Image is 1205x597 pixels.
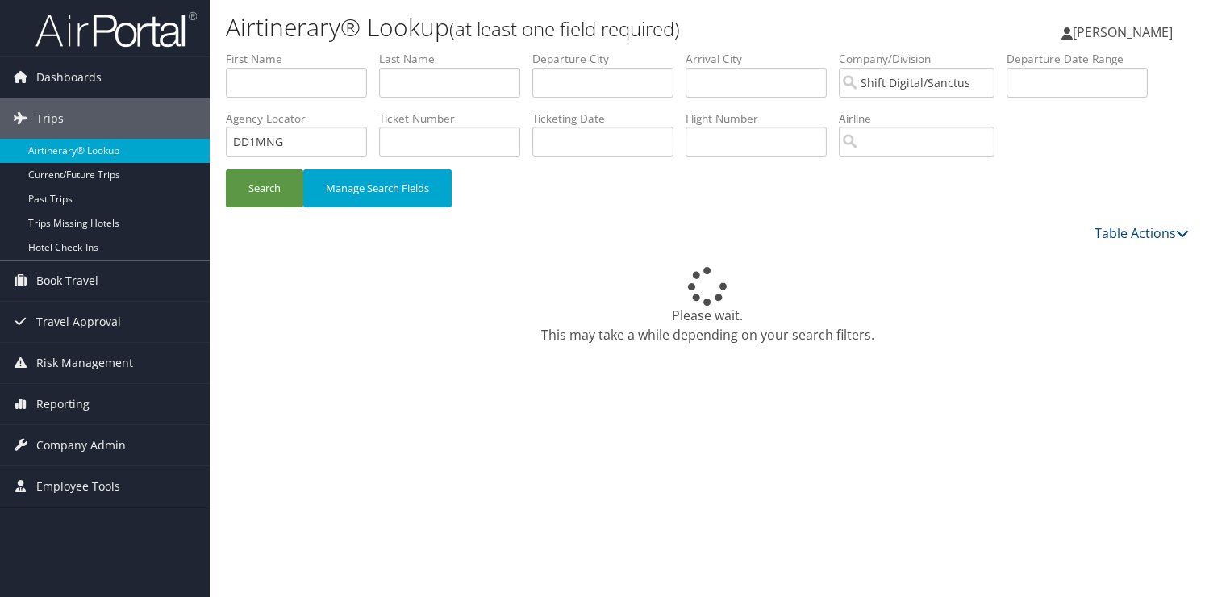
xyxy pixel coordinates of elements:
label: Company/Division [839,51,1007,67]
span: Company Admin [36,425,126,465]
span: Risk Management [36,343,133,383]
label: Last Name [379,51,532,67]
span: Reporting [36,384,90,424]
label: First Name [226,51,379,67]
label: Departure City [532,51,686,67]
label: Arrival City [686,51,839,67]
a: [PERSON_NAME] [1061,8,1189,56]
span: [PERSON_NAME] [1073,23,1173,41]
h1: Airtinerary® Lookup [226,10,868,44]
span: Dashboards [36,57,102,98]
label: Ticket Number [379,111,532,127]
span: Book Travel [36,261,98,301]
label: Departure Date Range [1007,51,1160,67]
span: Travel Approval [36,302,121,342]
label: Ticketing Date [532,111,686,127]
label: Airline [839,111,1007,127]
span: Trips [36,98,64,139]
small: (at least one field required) [449,15,680,42]
span: Employee Tools [36,466,120,507]
button: Search [226,169,303,207]
img: airportal-logo.png [35,10,197,48]
label: Agency Locator [226,111,379,127]
button: Manage Search Fields [303,169,452,207]
a: Table Actions [1095,224,1189,242]
label: Flight Number [686,111,839,127]
div: Please wait. This may take a while depending on your search filters. [226,267,1189,344]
